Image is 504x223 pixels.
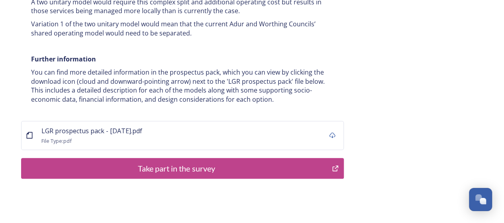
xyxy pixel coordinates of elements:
p: Variation 1 of the two unitary model would mean that the current Adur and Worthing Councils’ shar... [31,20,334,37]
button: Open Chat [469,188,492,211]
strong: Further information [31,55,96,63]
span: File Type: pdf [41,137,72,144]
p: You can find more detailed information in the prospectus pack, which you can view by clicking the... [31,68,334,104]
a: LGR prospectus pack - [DATE].pdf [41,126,142,135]
div: Take part in the survey [25,162,328,174]
button: Take part in the survey [21,158,344,179]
